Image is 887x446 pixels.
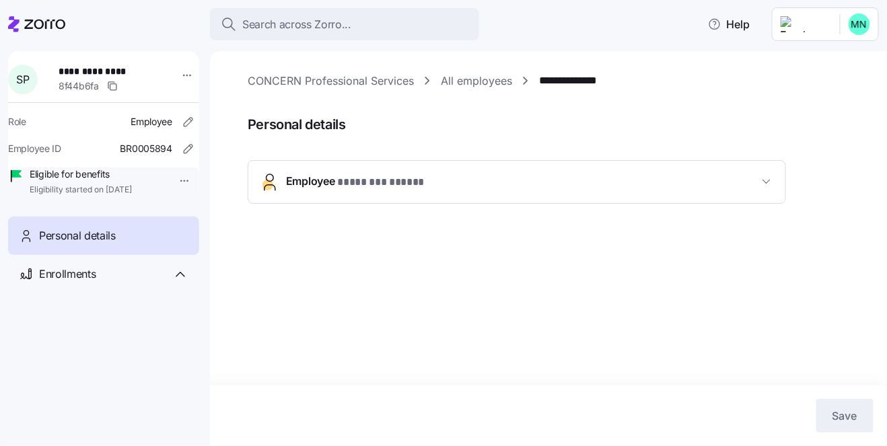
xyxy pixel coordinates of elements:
span: Save [832,408,857,424]
img: Employer logo [781,16,829,32]
button: Save [816,399,874,433]
span: S P [16,74,29,85]
span: Employee [131,115,172,128]
span: BR0005894 [120,142,172,155]
a: All employees [441,73,512,89]
button: Help [697,11,761,38]
span: 8f44b6fa [59,79,99,93]
span: Employee [286,173,425,191]
span: Eligible for benefits [30,168,132,181]
a: CONCERN Professional Services [248,73,414,89]
span: Personal details [248,114,868,136]
img: b0ee0d05d7ad5b312d7e0d752ccfd4ca [849,13,870,35]
span: Employee ID [8,142,61,155]
button: Search across Zorro... [210,8,479,40]
span: Role [8,115,26,128]
span: Enrollments [39,266,96,283]
span: Eligibility started on [DATE] [30,184,132,196]
span: Personal details [39,227,116,244]
span: Help [708,16,750,32]
span: Search across Zorro... [242,16,351,33]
